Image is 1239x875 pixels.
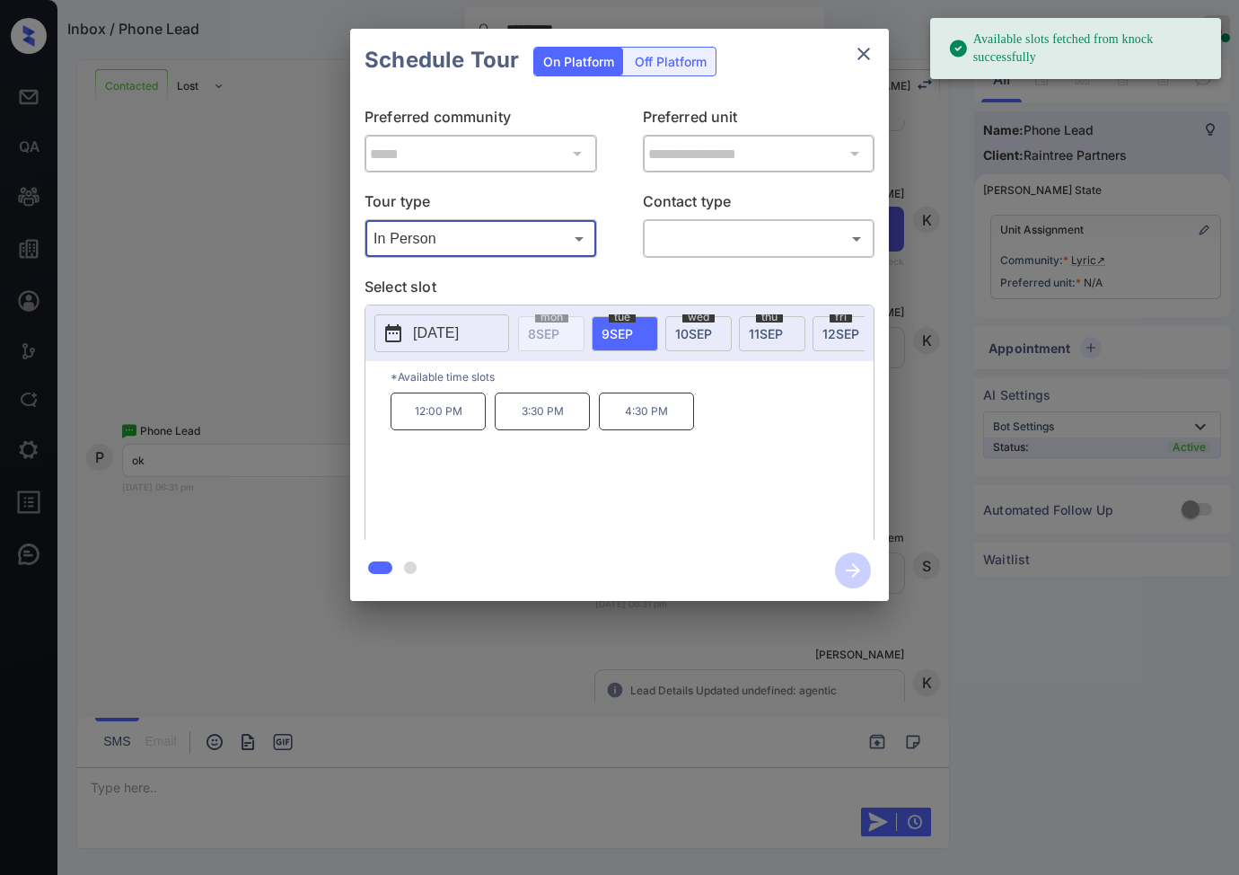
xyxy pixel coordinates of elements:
[756,312,783,323] span: thu
[846,36,882,72] button: close
[665,316,732,351] div: date-select
[675,326,712,341] span: 10 SEP
[391,361,874,393] p: *Available time slots
[350,29,533,92] h2: Schedule Tour
[822,326,859,341] span: 12 SEP
[609,312,636,323] span: tue
[813,316,879,351] div: date-select
[948,23,1207,74] div: Available slots fetched from knock successfully
[749,326,783,341] span: 11 SEP
[374,314,509,352] button: [DATE]
[682,312,715,323] span: wed
[643,106,875,135] p: Preferred unit
[495,393,590,430] p: 3:30 PM
[592,316,658,351] div: date-select
[391,393,486,430] p: 12:00 PM
[739,316,805,351] div: date-select
[413,323,459,344] p: [DATE]
[365,106,597,135] p: Preferred community
[626,48,716,75] div: Off Platform
[534,48,623,75] div: On Platform
[830,312,852,323] span: fri
[643,190,875,219] p: Contact type
[599,393,694,430] p: 4:30 PM
[365,190,597,219] p: Tour type
[365,276,874,305] p: Select slot
[602,326,633,341] span: 9 SEP
[369,224,593,253] div: In Person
